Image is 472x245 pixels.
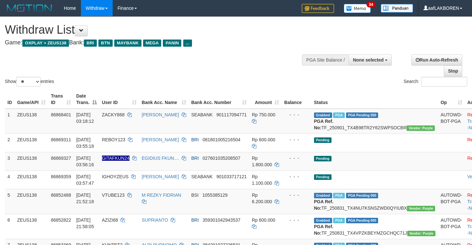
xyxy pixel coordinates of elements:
[99,90,139,109] th: User ID: activate to sort column ascending
[366,2,375,7] span: 34
[344,4,371,13] img: Button%20Memo.svg
[15,134,48,152] td: ZEUS138
[284,136,309,143] div: - - -
[5,134,15,152] td: 2
[349,54,392,65] button: None selected
[98,40,113,47] span: BTN
[407,206,435,211] span: Vendor URL: https://trx4.1velocity.biz
[217,174,247,179] span: Copy 901033717121 to clipboard
[76,112,94,124] span: [DATE] 03:18:12
[183,40,192,47] span: ...
[51,112,71,117] span: 86868401
[16,77,40,87] select: Showentries
[51,192,71,198] span: 86852488
[102,137,125,142] span: REBOY123
[191,137,199,142] span: BRI
[191,192,199,198] span: BSI
[191,156,199,161] span: BRI
[15,189,48,214] td: ZEUS138
[421,77,467,87] input: Search:
[5,109,15,134] td: 1
[5,3,54,13] img: MOTION_logo.png
[311,189,438,214] td: TF_250831_TX4NU7KSNSZWD0QYIUBX
[142,174,179,179] a: [PERSON_NAME]
[76,174,94,186] span: [DATE] 03:57:47
[102,156,129,161] span: Nama rekening ada tanda titik/strip, harap diedit
[302,54,349,65] div: PGA Site Balance /
[76,192,94,204] span: [DATE] 21:52:18
[73,90,99,109] th: Date Trans.: activate to sort column descending
[142,137,179,142] a: [PERSON_NAME]
[438,214,465,239] td: AUTOWD-BOT-PGA
[249,90,282,109] th: Amount: activate to sort column ascending
[203,156,241,161] span: Copy 027601035208507 to clipboard
[311,109,438,134] td: TF_250901_TX4B98TR2Y62SWPSOCBR
[15,90,48,109] th: Game/API: activate to sort column ascending
[311,90,438,109] th: Status
[252,174,272,186] span: Rp 1.100.000
[314,174,332,180] span: Pending
[314,224,333,236] b: PGA Ref. No:
[404,77,467,87] label: Search:
[314,199,333,211] b: PGA Ref. No:
[5,90,15,109] th: ID
[314,119,333,130] b: PGA Ref. No:
[15,109,48,134] td: ZEUS138
[217,112,247,117] span: Copy 901117094771 to clipboard
[353,57,384,63] span: None selected
[142,156,179,161] a: EGIDIUS FKUN....
[102,112,125,117] span: ZACKY868
[314,218,332,223] span: Grabbed
[191,112,213,117] span: SEABANK
[84,40,96,47] span: BRI
[314,193,332,198] span: Grabbed
[407,125,435,131] span: Vendor URL: https://trx4.1velocity.biz
[5,170,15,189] td: 4
[5,152,15,170] td: 3
[252,192,272,204] span: Rp 6.200.000
[142,192,181,198] a: M REZKY FIDRIAN
[5,40,308,46] h4: Game: Bank:
[76,156,94,167] span: [DATE] 03:56:16
[203,217,241,223] span: Copy 359301042943537 to clipboard
[252,112,275,117] span: Rp 750.000
[333,112,344,118] span: Marked by aaftrukkakada
[139,90,189,109] th: Bank Acc. Name: activate to sort column ascending
[314,137,332,143] span: Pending
[346,193,378,198] span: PGA Pending
[282,90,311,109] th: Balance
[314,112,332,118] span: Grabbed
[114,40,141,47] span: MAYBANK
[15,170,48,189] td: ZEUS138
[252,137,275,142] span: Rp 600.000
[314,156,332,161] span: Pending
[51,156,71,161] span: 86869327
[143,40,162,47] span: MEGA
[438,109,465,134] td: AUTOWD-BOT-PGA
[411,54,462,65] a: Run Auto-Refresh
[5,23,308,36] h1: Withdraw List
[438,189,465,214] td: AUTOWD-BOT-PGA
[15,214,48,239] td: ZEUS138
[51,137,71,142] span: 86869311
[284,111,309,118] div: - - -
[189,90,249,109] th: Bank Acc. Number: activate to sort column ascending
[381,4,413,13] img: panduan.png
[346,218,378,223] span: PGA Pending
[48,90,73,109] th: Trans ID: activate to sort column ascending
[202,192,228,198] span: Copy 1055385129 to clipboard
[284,192,309,198] div: - - -
[191,174,213,179] span: SEABANK
[203,137,241,142] span: Copy 081801005216504 to clipboard
[438,90,465,109] th: Op: activate to sort column ascending
[191,217,199,223] span: BRI
[284,217,309,223] div: - - -
[444,65,462,76] a: Stop
[15,152,48,170] td: ZEUS138
[333,218,344,223] span: Marked by aaftrukkakada
[252,156,272,167] span: Rp 1.800.000
[346,112,378,118] span: PGA Pending
[51,174,71,179] span: 86869359
[142,112,179,117] a: [PERSON_NAME]
[311,214,438,239] td: TF_250831_TX4VPZKBEYMZGCHQC71J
